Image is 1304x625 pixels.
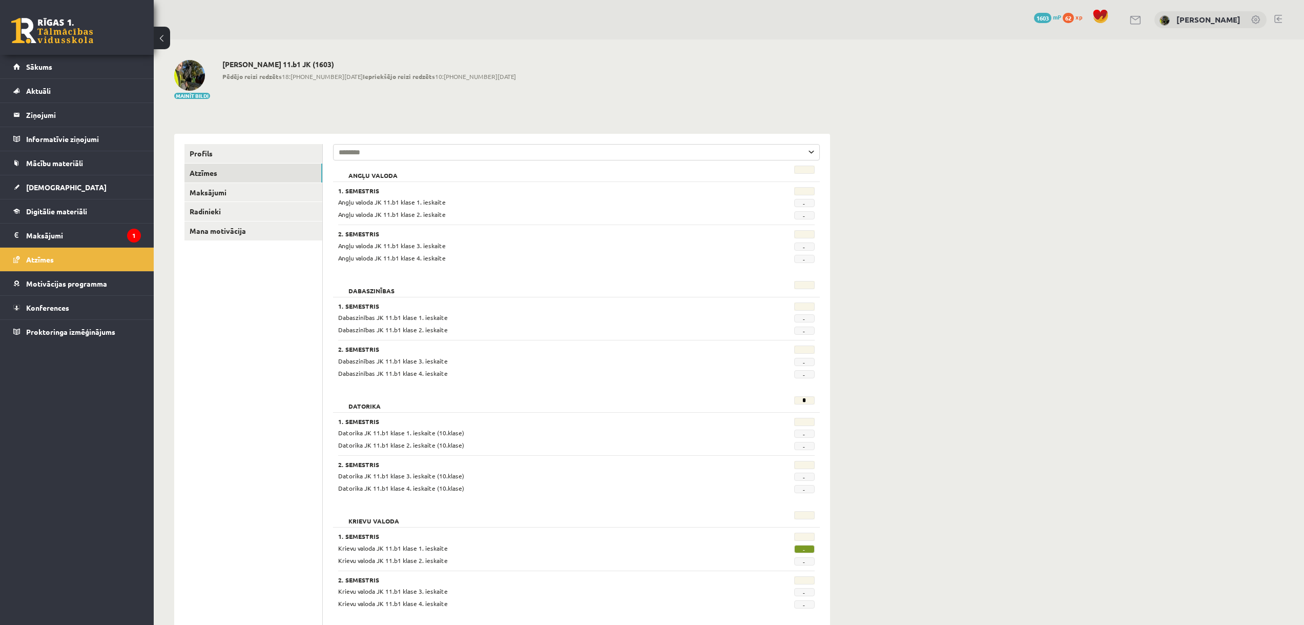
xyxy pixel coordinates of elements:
[338,281,405,291] h2: Dabaszinības
[338,429,464,437] span: Datorika JK 11.b1 klase 1. ieskaite (10.klase)
[794,243,815,251] span: -
[338,326,448,334] span: Dabaszinības JK 11.b1 klase 2. ieskaite
[794,314,815,322] span: -
[338,313,448,321] span: Dabaszinības JK 11.b1 klase 1. ieskaite
[794,370,815,378] span: -
[26,224,141,247] legend: Maksājumi
[338,533,733,540] h3: 1. Semestris
[338,484,464,492] span: Datorika JK 11.b1 klase 4. ieskaite (10.klase)
[1034,13,1061,21] a: 1603 mP
[222,60,516,69] h2: [PERSON_NAME] 11.b1 JK (1603)
[338,396,391,407] h2: Datorika
[338,599,448,608] span: Krievu valoda JK 11.b1 klase 4. ieskaite
[338,369,448,377] span: Dabaszinības JK 11.b1 klase 4. ieskaite
[222,72,516,81] span: 18:[PHONE_NUMBER][DATE] 10:[PHONE_NUMBER][DATE]
[794,473,815,481] span: -
[26,279,107,288] span: Motivācijas programma
[338,198,446,206] span: Angļu valoda JK 11.b1 klase 1. ieskaite
[26,303,69,312] span: Konferences
[174,60,205,91] img: Anastasija Dunajeva
[13,296,141,319] a: Konferences
[338,230,733,237] h3: 2. Semestris
[26,158,83,168] span: Mācību materiāli
[13,55,141,78] a: Sākums
[794,430,815,438] span: -
[1053,13,1061,21] span: mP
[338,461,733,468] h3: 2. Semestris
[222,72,282,80] b: Pēdējo reizi redzēts
[794,557,815,566] span: -
[13,199,141,223] a: Digitālie materiāli
[338,303,733,310] h3: 1. Semestris
[338,357,448,365] span: Dabaszinības JK 11.b1 klase 3. ieskaite
[338,210,446,218] span: Angļu valoda JK 11.b1 klase 2. ieskaite
[13,103,141,127] a: Ziņojumi
[26,86,51,95] span: Aktuāli
[338,166,408,176] h2: Angļu valoda
[26,207,87,216] span: Digitālie materiāli
[794,600,815,609] span: -
[1075,13,1082,21] span: xp
[794,255,815,263] span: -
[13,320,141,344] a: Proktoringa izmēģinājums
[1063,13,1074,23] span: 62
[338,346,733,353] h3: 2. Semestris
[1063,13,1087,21] a: 62 xp
[338,511,409,521] h2: Krievu valoda
[794,442,815,450] span: -
[794,199,815,207] span: -
[13,175,141,199] a: [DEMOGRAPHIC_DATA]
[26,327,115,336] span: Proktoringa izmēģinājums
[1160,15,1170,26] img: Anastasija Dunajeva
[13,248,141,271] a: Atzīmes
[338,556,448,564] span: Krievu valoda JK 11.b1 klase 2. ieskaite
[26,255,54,264] span: Atzīmes
[127,229,141,243] i: 1
[26,103,141,127] legend: Ziņojumi
[338,187,733,194] h3: 1. Semestris
[184,183,322,202] a: Maksājumi
[1034,13,1051,23] span: 1603
[1176,14,1240,25] a: [PERSON_NAME]
[13,127,141,151] a: Informatīvie ziņojumi
[26,127,141,151] legend: Informatīvie ziņojumi
[174,93,210,99] button: Mainīt bildi
[11,18,93,44] a: Rīgas 1. Tālmācības vidusskola
[794,485,815,493] span: -
[26,62,52,71] span: Sākums
[794,211,815,219] span: -
[338,544,448,552] span: Krievu valoda JK 11.b1 klase 1. ieskaite
[338,472,464,480] span: Datorika JK 11.b1 klase 3. ieskaite (10.klase)
[794,327,815,335] span: -
[363,72,435,80] b: Iepriekšējo reizi redzēts
[184,164,322,183] a: Atzīmes
[13,224,141,247] a: Maksājumi1
[338,418,733,425] h3: 1. Semestris
[338,587,448,595] span: Krievu valoda JK 11.b1 klase 3. ieskaite
[338,441,464,449] span: Datorika JK 11.b1 klase 2. ieskaite (10.klase)
[184,144,322,163] a: Profils
[13,79,141,103] a: Aktuāli
[794,358,815,366] span: -
[338,241,446,250] span: Angļu valoda JK 11.b1 klase 3. ieskaite
[184,221,322,240] a: Mana motivācija
[13,151,141,175] a: Mācību materiāli
[184,202,322,221] a: Radinieki
[794,545,815,553] span: -
[13,272,141,295] a: Motivācijas programma
[794,588,815,596] span: -
[338,254,446,262] span: Angļu valoda JK 11.b1 klase 4. ieskaite
[338,576,733,583] h3: 2. Semestris
[26,183,107,192] span: [DEMOGRAPHIC_DATA]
